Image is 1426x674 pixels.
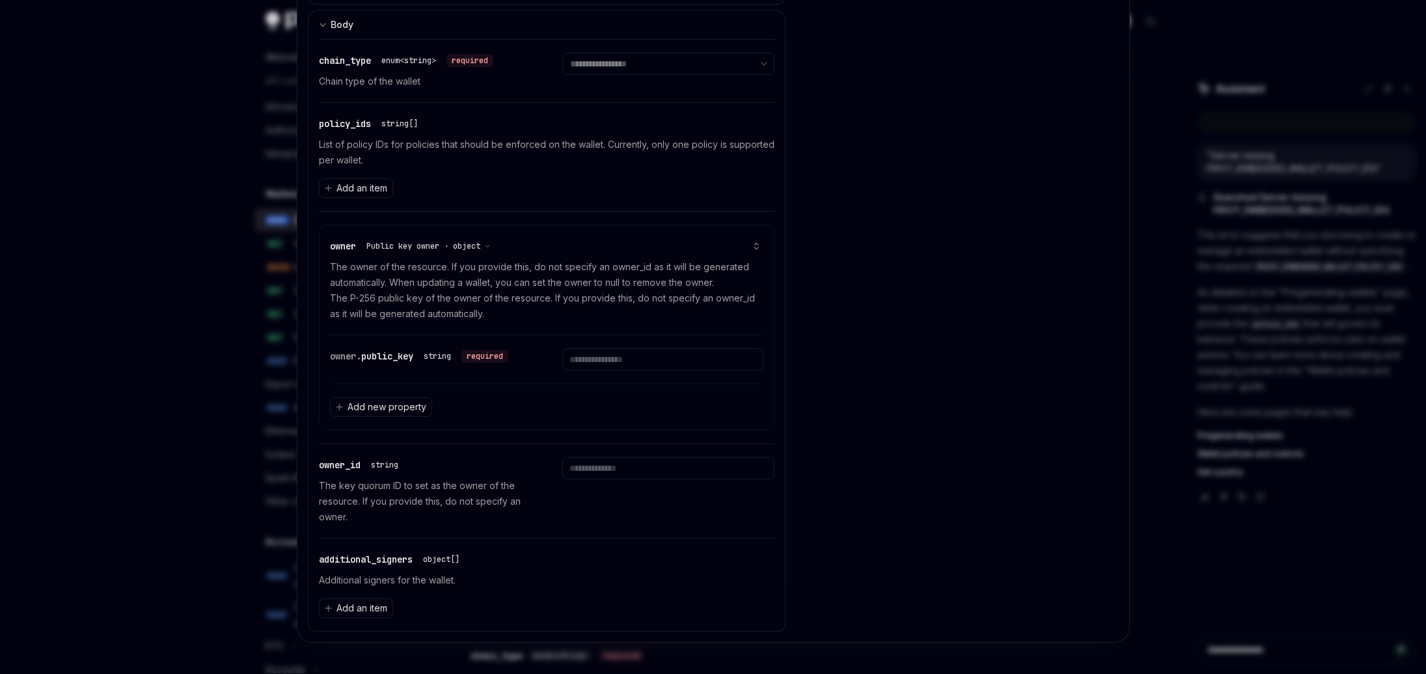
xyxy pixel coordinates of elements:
[562,348,763,371] input: Enter public_key
[319,459,361,471] span: owner_id
[319,118,371,130] span: policy_ids
[562,457,775,479] input: Enter owner_id
[366,240,491,253] button: Public key owner · object
[308,10,786,39] button: Expand input section
[330,238,496,254] div: owner
[336,182,387,195] span: Add an item
[319,572,775,588] p: Additional signers for the wallet.
[319,598,393,618] button: Add an item
[330,350,361,362] span: owner.
[330,397,432,417] button: Add new property
[319,178,393,198] button: Add an item
[319,457,404,473] div: owner_id
[319,116,423,132] div: policy_ids
[319,478,531,525] p: The key quorum ID to set as the owner of the resource. If you provide this, do not specify an owner.
[336,602,387,615] span: Add an item
[348,400,426,414] span: Add new property
[319,55,371,66] span: chain_type
[330,259,764,322] p: The owner of the resource. If you provide this, do not specify an owner_id as it will be generate...
[319,74,531,89] p: Chain type of the wallet
[749,242,763,251] button: show 1 property
[319,554,413,565] span: additional_signers
[461,350,508,363] div: required
[330,348,508,364] div: owner.public_key
[331,17,353,33] div: Body
[319,53,493,68] div: chain_type
[361,350,413,362] span: public_key
[319,552,465,567] div: additional_signers
[319,137,775,168] p: List of policy IDs for policies that should be enforced on the wallet. Currently, only one policy...
[562,53,775,75] select: Select chain_type
[366,241,480,251] span: Public key owner · object
[330,240,356,252] span: owner
[446,54,493,67] div: required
